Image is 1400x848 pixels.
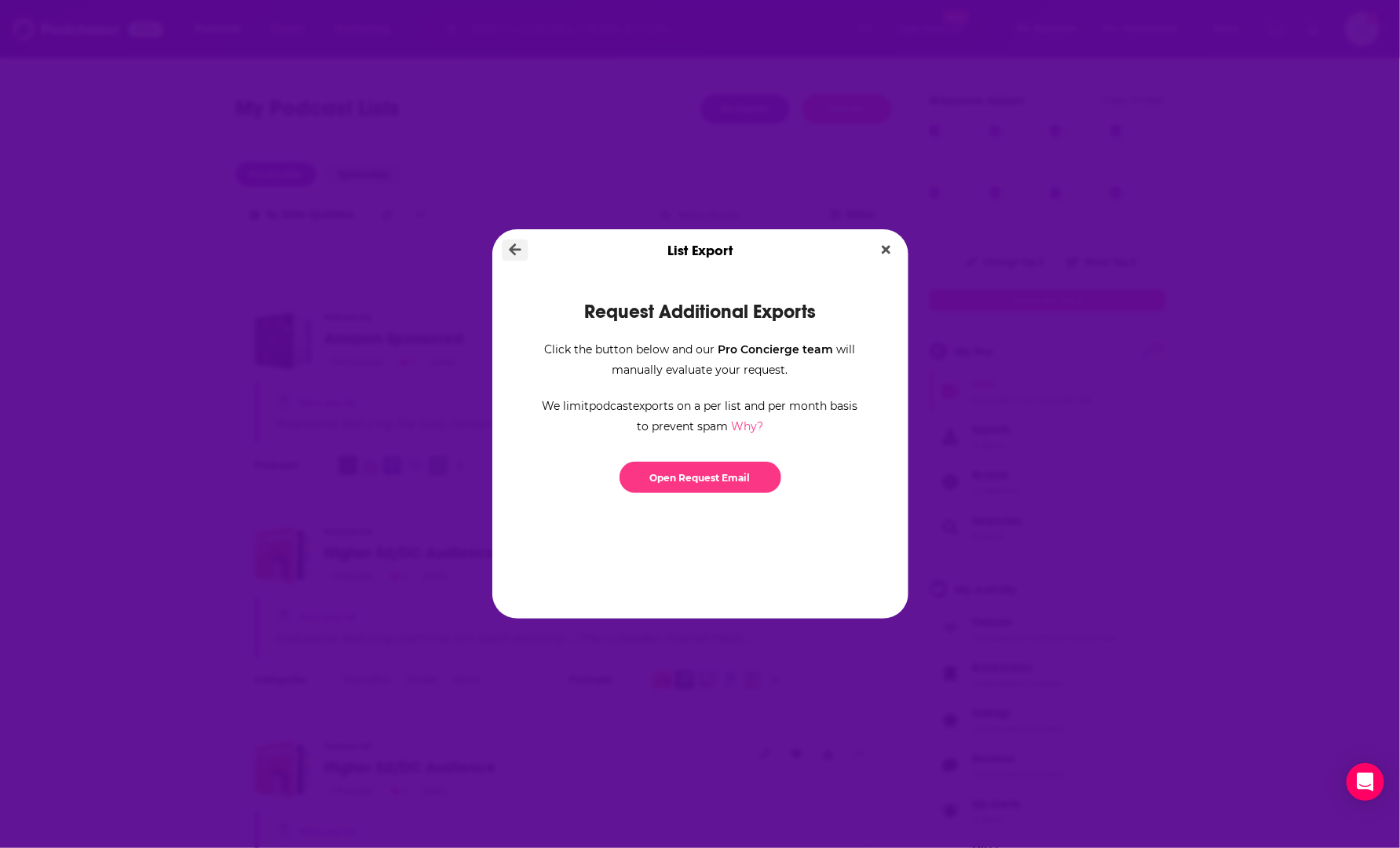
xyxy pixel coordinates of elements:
[731,416,763,437] button: Why?
[718,342,834,356] span: Pro Concierge team
[1347,763,1384,801] div: Open Intercom Messenger
[620,462,781,493] a: Open Request Email
[875,240,897,260] button: Close
[513,300,888,323] div: Request Additional Exports
[537,323,864,380] div: Click the button below and our will manually evaluate your request.
[492,229,908,272] div: List Export
[537,380,864,437] div: We limit podcast exports on a per list and per month basis to prevent spam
